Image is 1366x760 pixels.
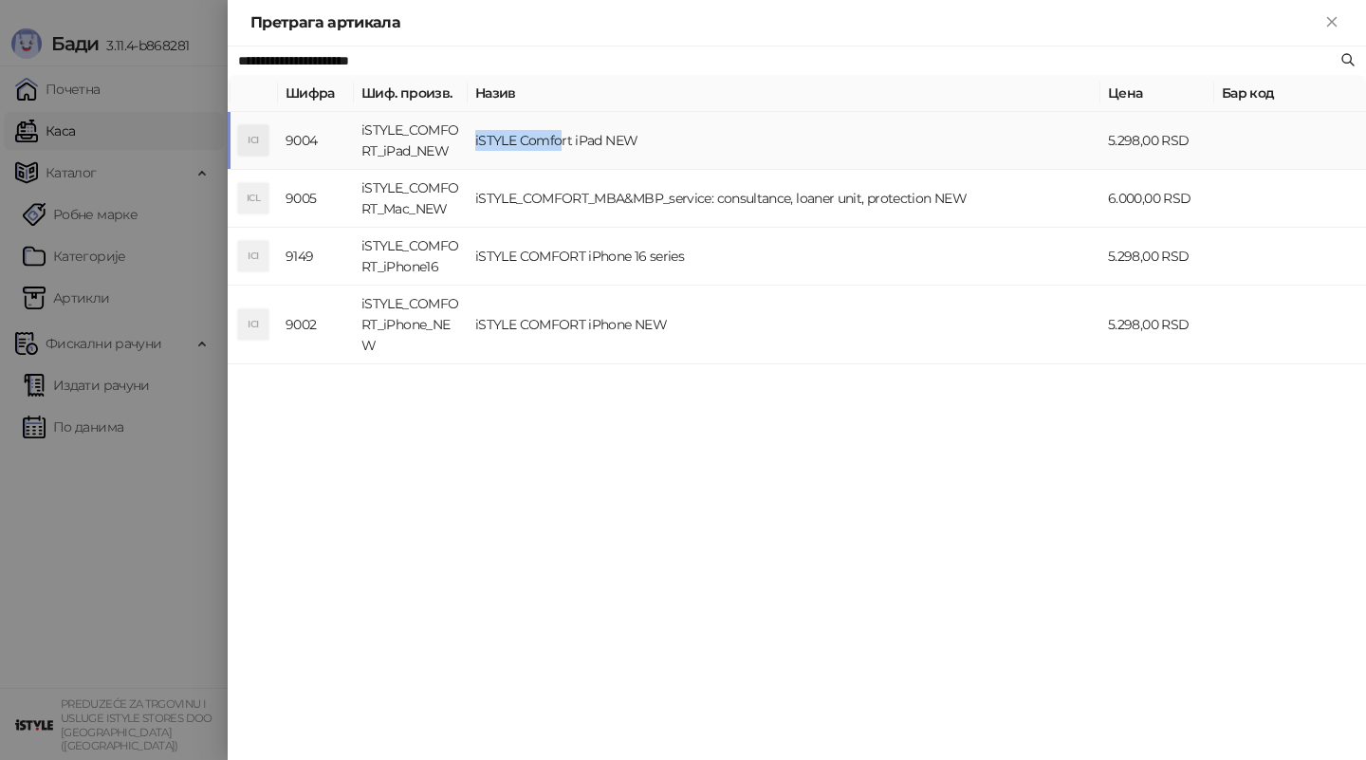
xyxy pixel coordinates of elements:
[354,112,468,170] td: iSTYLE_COMFORT_iPad_NEW
[278,286,354,364] td: 9002
[468,286,1100,364] td: iSTYLE COMFORT iPhone NEW
[278,170,354,228] td: 9005
[354,75,468,112] th: Шиф. произв.
[278,75,354,112] th: Шифра
[354,228,468,286] td: iSTYLE_COMFORT_iPhone16
[238,183,268,213] div: ICL
[238,241,268,271] div: ICI
[1320,11,1343,34] button: Close
[354,286,468,364] td: iSTYLE_COMFORT_iPhone_NEW
[278,228,354,286] td: 9149
[250,11,1320,34] div: Претрага артикала
[238,125,268,156] div: ICI
[1100,286,1214,364] td: 5.298,00 RSD
[1100,228,1214,286] td: 5.298,00 RSD
[354,170,468,228] td: iSTYLE_COMFORT_Mac_NEW
[468,112,1100,170] td: iSTYLE Comfort iPad NEW
[278,112,354,170] td: 9004
[238,309,268,340] div: ICI
[1100,170,1214,228] td: 6.000,00 RSD
[468,170,1100,228] td: iSTYLE_COMFORT_MBA&MBP_service: consultance, loaner unit, protection NEW
[468,228,1100,286] td: iSTYLE COMFORT iPhone 16 series
[468,75,1100,112] th: Назив
[1214,75,1366,112] th: Бар код
[1100,75,1214,112] th: Цена
[1100,112,1214,170] td: 5.298,00 RSD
